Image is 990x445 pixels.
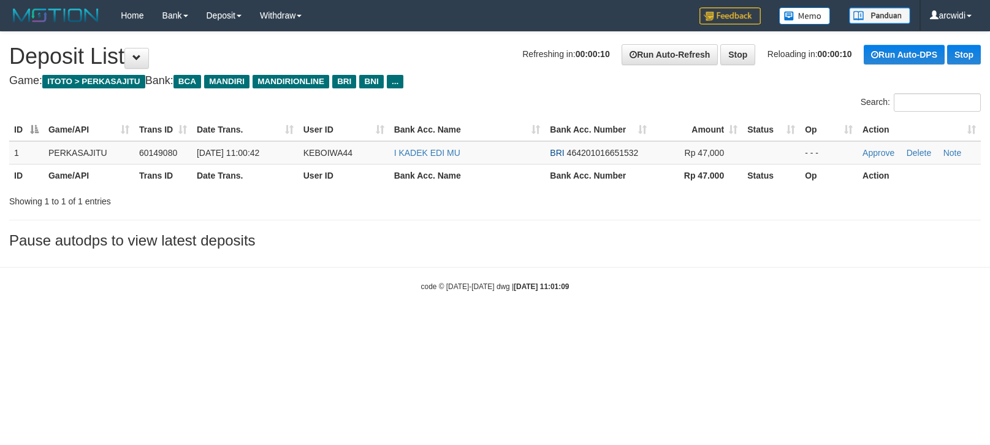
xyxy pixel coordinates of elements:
a: Note [943,148,962,158]
a: Run Auto-DPS [864,45,945,64]
td: 1 [9,141,44,164]
th: Op: activate to sort column ascending [800,118,858,141]
span: BRI [550,148,564,158]
span: KEBOIWA44 [303,148,352,158]
div: Showing 1 to 1 of 1 entries [9,190,403,207]
a: I KADEK EDI MU [394,148,460,158]
th: Action [858,164,981,187]
span: ITOTO > PERKASAJITU [42,75,145,88]
th: Trans ID: activate to sort column ascending [134,118,192,141]
span: MANDIRI [204,75,249,88]
span: Reloading in: [767,49,852,59]
th: Game/API [44,164,134,187]
a: Stop [947,45,981,64]
th: Bank Acc. Name: activate to sort column ascending [389,118,546,141]
th: Rp 47.000 [652,164,742,187]
img: Button%20Memo.svg [779,7,831,25]
th: Status [742,164,800,187]
a: Approve [862,148,894,158]
th: User ID [299,164,389,187]
th: User ID: activate to sort column ascending [299,118,389,141]
img: Feedback.jpg [699,7,761,25]
h4: Game: Bank: [9,75,981,87]
th: ID [9,164,44,187]
label: Search: [861,93,981,112]
small: code © [DATE]-[DATE] dwg | [421,282,569,291]
strong: [DATE] 11:01:09 [514,282,569,291]
a: Stop [720,44,755,65]
td: PERKASAJITU [44,141,134,164]
th: Trans ID [134,164,192,187]
strong: 00:00:10 [818,49,852,59]
td: - - - [800,141,858,164]
span: ... [387,75,403,88]
th: ID: activate to sort column descending [9,118,44,141]
th: Status: activate to sort column ascending [742,118,800,141]
th: Date Trans.: activate to sort column ascending [192,118,299,141]
th: Action: activate to sort column ascending [858,118,981,141]
input: Search: [894,93,981,112]
th: Bank Acc. Name [389,164,546,187]
span: Rp 47,000 [685,148,725,158]
th: Op [800,164,858,187]
th: Bank Acc. Number: activate to sort column ascending [545,118,652,141]
span: Refreshing in: [522,49,609,59]
span: BCA [173,75,201,88]
img: panduan.png [849,7,910,24]
span: 60149080 [139,148,177,158]
strong: 00:00:10 [576,49,610,59]
a: Run Auto-Refresh [622,44,718,65]
a: Delete [907,148,931,158]
span: Copy 464201016651532 to clipboard [567,148,639,158]
th: Date Trans. [192,164,299,187]
span: BRI [332,75,356,88]
img: MOTION_logo.png [9,6,102,25]
h3: Pause autodps to view latest deposits [9,233,981,249]
span: [DATE] 11:00:42 [197,148,259,158]
th: Game/API: activate to sort column ascending [44,118,134,141]
th: Bank Acc. Number [545,164,652,187]
span: BNI [359,75,383,88]
span: MANDIRIONLINE [253,75,329,88]
h1: Deposit List [9,44,981,69]
th: Amount: activate to sort column ascending [652,118,742,141]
